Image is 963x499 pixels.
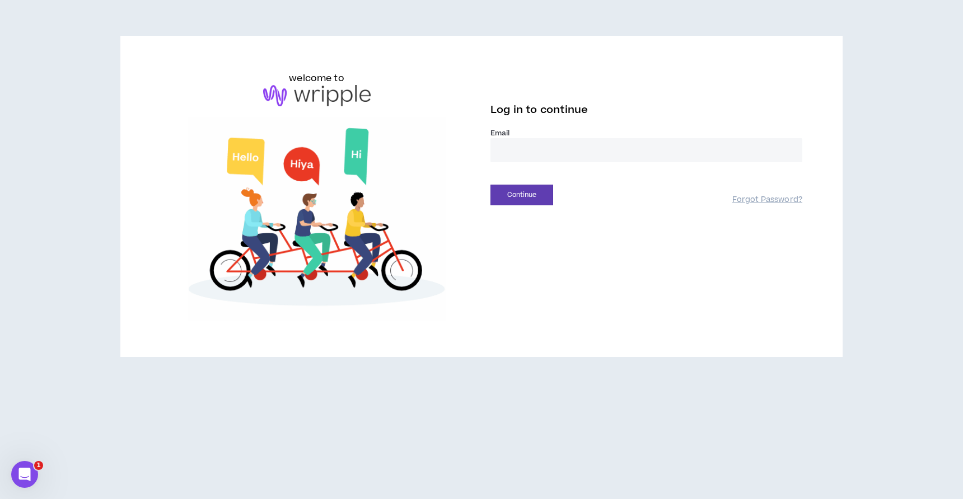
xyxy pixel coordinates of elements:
img: logo-brand.png [263,85,371,106]
img: Welcome to Wripple [161,117,473,322]
span: 1 [34,461,43,470]
h6: welcome to [289,72,344,85]
button: Continue [490,185,553,205]
span: Log in to continue [490,103,588,117]
label: Email [490,128,802,138]
iframe: Intercom live chat [11,461,38,488]
a: Forgot Password? [732,195,802,205]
